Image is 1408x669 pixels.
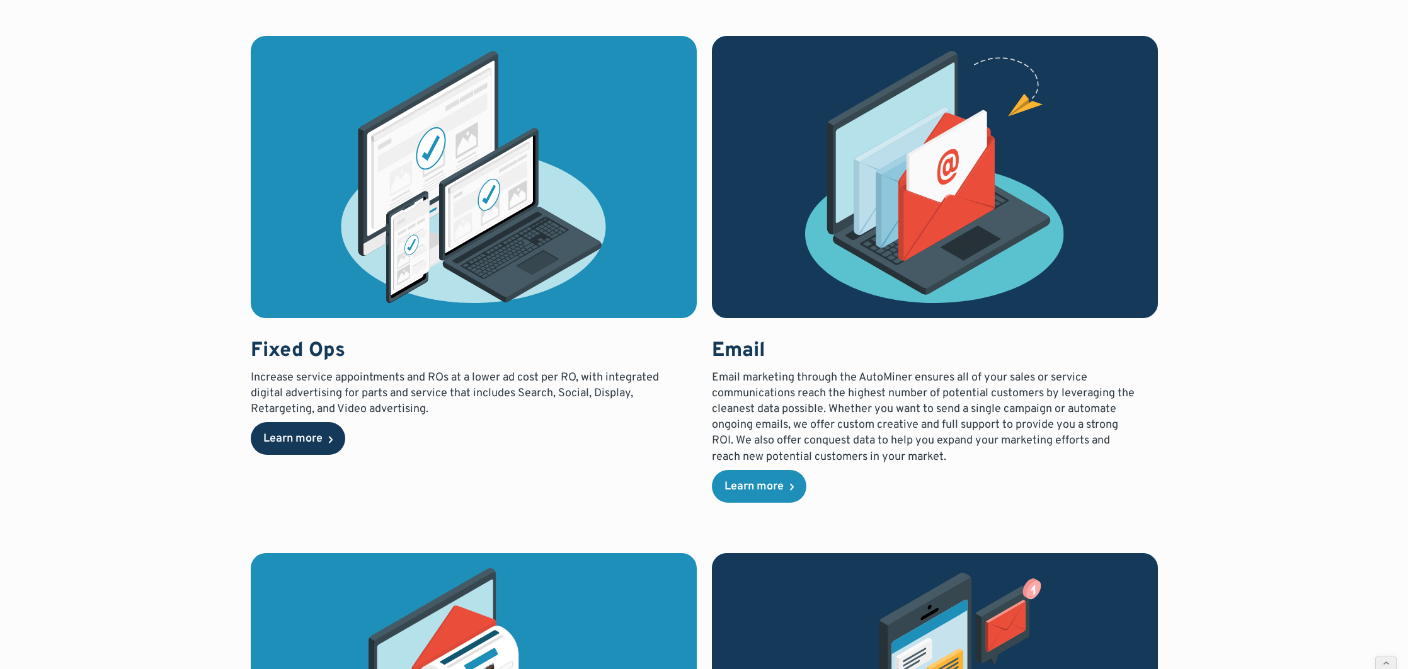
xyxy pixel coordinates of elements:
a: Learn more [251,422,345,455]
a: Learn more [712,470,806,503]
div: Learn more [724,481,784,493]
p: Email marketing through the AutoMiner ensures all of your sales or service communications reach t... [712,370,1136,465]
h3: Fixed Ops [251,338,675,365]
div: Learn more [263,433,323,445]
h3: Email [712,338,1136,365]
p: Increase service appointments and ROs at a lower ad cost per RO, with integrated digital advertis... [251,370,675,418]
